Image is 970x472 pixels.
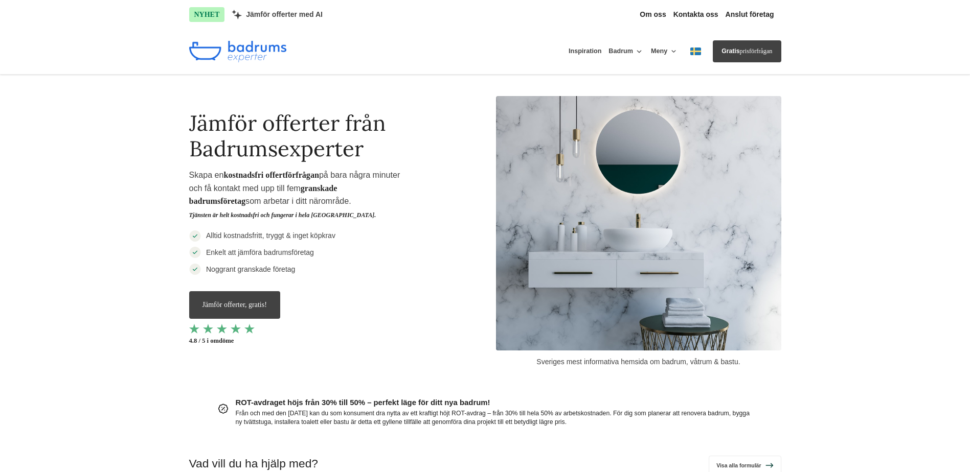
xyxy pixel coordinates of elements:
[496,350,781,367] p: Sveriges mest informativa hemsida om badrum, våtrum & bastu.
[189,41,286,62] img: Badrumsexperter.se logotyp
[201,247,314,258] p: Enkelt att jämföra badrumsföretag
[713,40,781,62] a: Gratisprisförfrågan
[224,171,319,179] strong: kostnadsfri offertförfrågan
[201,230,335,241] p: Alltid kostnadsfritt, tryggt & inget köpkrav
[716,461,761,470] span: Visa alla formulär
[569,40,601,63] a: Inspiration
[496,96,781,351] img: Badrumsexperter omslagsbild
[246,10,323,19] span: Jämför offerter med AI
[726,10,774,19] a: Anslut företag
[236,409,753,427] p: Från och med den [DATE] kan du som konsument dra nytta av ett kraftigt höjt ROT-avdrag – från 30%...
[721,48,739,55] span: Gratis
[189,169,418,225] p: Skapa en på bara några minuter och få kontakt med upp till fem som arbetar i ditt närområde.
[236,397,753,409] h5: ROT-avdraget höjs från 30% till 50% – perfekt läge för ditt nya badrum!
[189,291,280,319] a: Jämför offerter, gratis!
[640,10,666,19] a: Om oss
[189,96,418,169] h1: Jämför offerter från Badrumsexperter
[673,10,718,19] a: Kontakta oss
[189,211,376,219] i: Tjänsten är helt kostnadsfri och fungerar i hela [GEOGRAPHIC_DATA].
[232,10,323,19] a: Jämför offerter med AI
[201,264,296,275] p: Noggrant granskade företag
[651,40,678,63] button: Meny
[189,7,225,22] span: NYHET
[189,334,418,345] strong: 4.8 / 5 i omdöme
[608,40,644,63] button: Badrum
